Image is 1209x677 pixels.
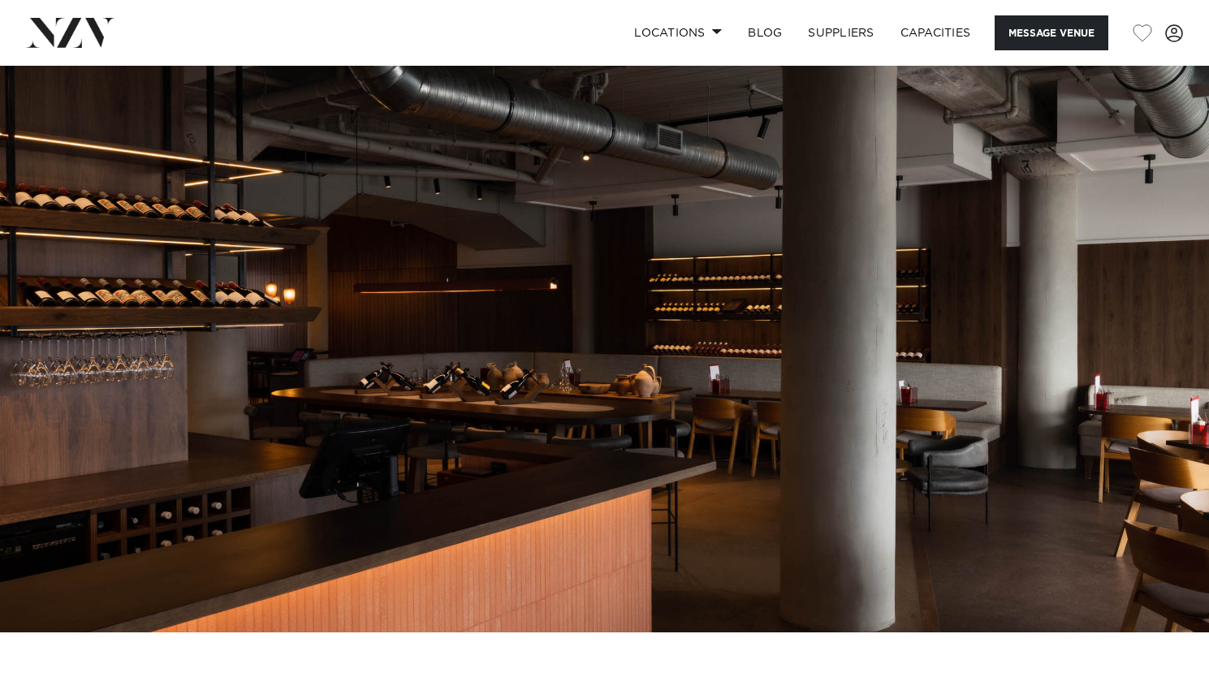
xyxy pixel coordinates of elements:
a: BLOG [735,15,795,50]
a: Capacities [887,15,984,50]
img: nzv-logo.png [26,18,114,47]
a: SUPPLIERS [795,15,887,50]
a: Locations [621,15,735,50]
button: Message Venue [995,15,1108,50]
